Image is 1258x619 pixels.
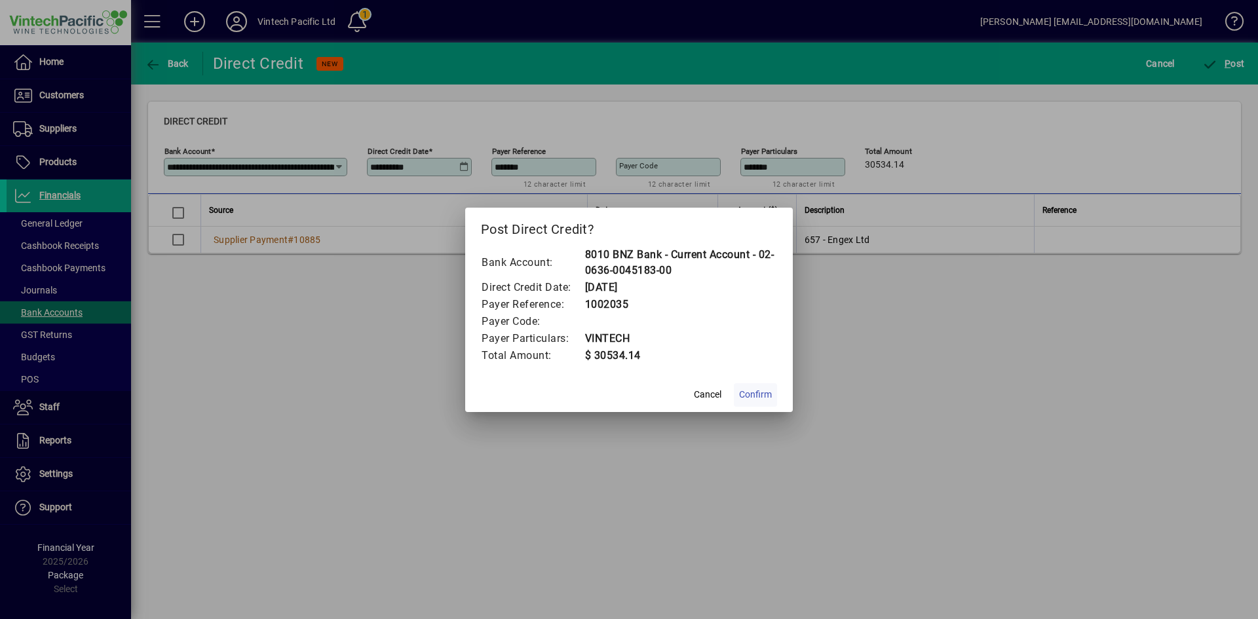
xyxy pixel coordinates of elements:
td: Total Amount: [481,347,584,364]
td: VINTECH [584,330,778,347]
td: $ 30534.14 [584,347,778,364]
span: Cancel [694,388,721,402]
td: 8010 BNZ Bank - Current Account - 02-0636-0045183-00 [584,246,778,279]
td: Payer Code: [481,313,584,330]
td: Payer Reference: [481,296,584,313]
h2: Post Direct Credit? [465,208,793,246]
td: 1002035 [584,296,778,313]
td: Bank Account: [481,246,584,279]
td: [DATE] [584,279,778,296]
button: Cancel [687,383,729,407]
span: Confirm [739,388,772,402]
button: Confirm [734,383,777,407]
td: Payer Particulars: [481,330,584,347]
td: Direct Credit Date: [481,279,584,296]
